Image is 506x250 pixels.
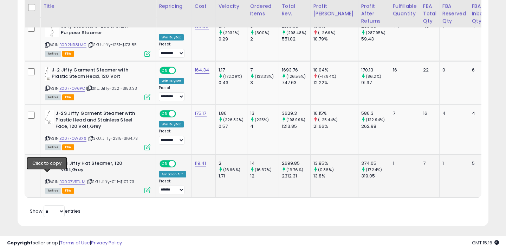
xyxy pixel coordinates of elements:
span: | SKU: Jiffy-0221-$153.33 [86,86,137,91]
div: 2 [219,160,247,167]
div: 1.17 [219,67,247,73]
div: 91.37 [361,80,390,86]
div: seller snap | | [7,240,122,246]
span: All listings currently available for purchase on Amazon [45,188,61,194]
div: 12 [250,173,279,179]
span: ON [160,111,169,117]
div: Fulfillable Quantity [393,2,417,17]
span: OFF [175,161,186,167]
img: 21oREN8k+bL._SL40_.jpg [45,67,50,81]
span: OFF [175,111,186,117]
div: 13.85% [313,160,358,167]
div: 2699.85 [282,160,310,167]
a: B0007VBTUM [59,179,85,185]
div: Repricing [159,2,189,10]
span: All listings currently available for purchase on Amazon [45,144,61,150]
small: (17.24%) [366,167,382,173]
div: ASIN: [45,160,150,193]
div: 0 [442,67,463,73]
div: 12.22% [313,80,358,86]
div: Amazon AI * [159,171,186,177]
div: 3 [250,80,279,86]
div: FBA inbound Qty [472,2,493,25]
div: 374.05 [361,160,390,167]
span: | SKU: Jiffy-0111-$107.73 [86,179,134,185]
small: (-25.44%) [318,117,338,123]
div: 14 [250,160,279,167]
div: ASIN: [45,67,150,100]
div: Preset: [159,42,186,58]
img: 21g2IfN42WL._SL40_.jpg [45,110,54,124]
div: 7 [250,67,279,73]
small: (287.95%) [366,30,385,36]
div: 16 [423,110,434,117]
div: 16 [393,67,415,73]
span: | SKU: Jiffy-2315-$164.73 [87,136,138,141]
div: 170.13 [361,67,390,73]
div: 4 [472,110,491,117]
small: (0.36%) [318,167,334,173]
div: ASIN: [45,23,150,56]
div: 0.29 [219,36,247,42]
small: (16.76%) [286,167,303,173]
small: (16.67%) [255,167,272,173]
span: OFF [175,67,186,73]
div: 59.43 [361,36,390,42]
small: (126.55%) [286,74,306,79]
span: FBA [62,94,74,100]
b: J-1 Jiffy Hat Steamer, 120 Volt,Grey [61,160,146,175]
div: Win BuyBox [159,34,184,40]
div: Preset: [159,179,186,195]
div: Total Rev. [282,2,307,17]
div: 1 [442,160,463,167]
div: 2312.31 [282,173,310,179]
div: 747.63 [282,80,310,86]
div: 10.79% [313,36,358,42]
span: FBA [62,51,74,57]
div: 21.66% [313,123,358,130]
small: (226.32%) [223,117,244,123]
span: | SKU: Jiffy-1251-$173.85 [87,42,137,48]
small: (86.2%) [366,74,381,79]
small: (122.94%) [366,117,385,123]
div: 4 [442,110,463,117]
div: 4 [250,123,279,130]
div: Preset: [159,86,186,101]
span: Show: entries [30,208,80,214]
div: 1.86 [219,110,247,117]
small: (298.48%) [286,30,306,36]
span: ON [160,67,169,73]
div: FBA Total Qty [423,2,436,25]
div: Ordered Items [250,2,276,17]
div: Profit After Returns [361,2,387,25]
div: 6 [472,67,491,73]
div: 586.3 [361,110,390,117]
span: FBA [62,144,74,150]
a: Terms of Use [60,239,90,246]
div: 7 [393,110,415,117]
div: 1693.76 [282,67,310,73]
b: J-2S Jiffy Garment Steamer with Plastic Head and Stainless Steel Face, 120 Volt,Grey [56,110,141,132]
b: J-2 Jiffy Garment Steamer with Plastic Steam Head, 120 Volt [52,67,137,82]
a: 164.34 [195,67,209,74]
a: 175.17 [195,110,207,117]
div: 262.98 [361,123,390,130]
div: FBA Reserved Qty [442,2,466,25]
a: B007FOW8X6 [59,136,86,142]
div: 0.57 [219,123,247,130]
div: 551.02 [282,36,310,42]
span: ON [160,161,169,167]
div: 7 [423,160,434,167]
small: (-2.69%) [318,30,336,36]
div: 0.43 [219,80,247,86]
small: (172.09%) [223,74,242,79]
div: 22 [423,67,434,73]
div: Cost [195,2,213,10]
div: Preset: [159,129,186,145]
small: (133.33%) [255,74,274,79]
span: 2025-08-14 15:16 GMT [472,239,499,246]
div: 1213.85 [282,123,310,130]
a: 119.41 [195,160,206,167]
div: Title [43,2,153,10]
a: B002NR8LMC [59,42,86,48]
